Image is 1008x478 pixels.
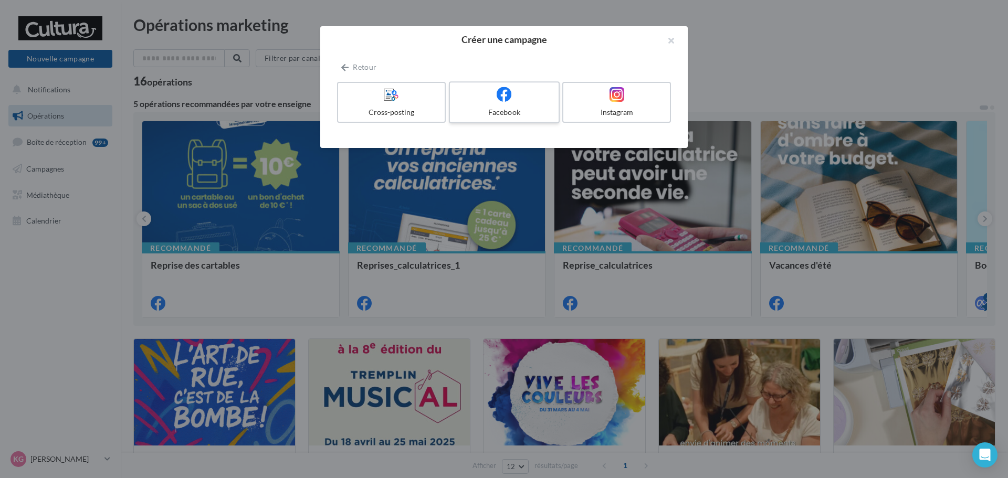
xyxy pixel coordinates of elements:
[972,442,997,468] div: Open Intercom Messenger
[454,107,554,118] div: Facebook
[337,35,671,44] h2: Créer une campagne
[568,107,666,118] div: Instagram
[337,61,381,73] button: Retour
[342,107,440,118] div: Cross-posting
